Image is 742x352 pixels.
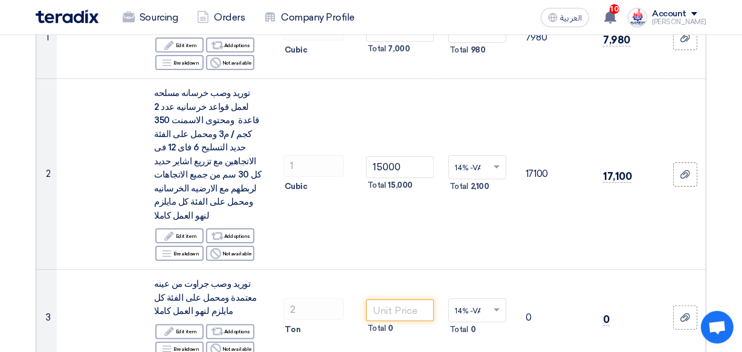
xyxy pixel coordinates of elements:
[367,43,386,55] span: Total
[610,4,619,14] span: 10
[366,299,434,321] input: Unit Price
[285,181,308,193] span: Cubic
[603,170,631,183] span: 17,100
[366,156,434,178] input: Unit Price
[187,4,254,31] a: Orders
[155,228,204,243] div: Edit item
[389,43,410,55] span: 7,000
[389,179,413,191] span: 15,000
[155,37,204,53] div: Edit item
[541,8,589,27] button: العربية
[448,298,506,322] ng-select: VAT
[206,246,254,261] div: Not available
[113,4,187,31] a: Sourcing
[36,79,57,270] td: 2
[155,324,204,339] div: Edit item
[206,228,254,243] div: Add options
[283,155,344,177] input: RFQ_STEP1.ITEMS.2.AMOUNT_TITLE
[652,19,706,25] div: [PERSON_NAME]
[254,4,364,31] a: Company Profile
[155,246,204,261] div: Breakdown
[154,278,256,316] span: توريد وصب جراوت من عينه معتمدة ومحمل على الفئة كل مايلزم لنهو العمل كاملا
[471,44,486,56] span: 980
[516,79,593,270] td: 17100
[285,324,301,336] span: Ton
[367,179,386,191] span: Total
[450,324,468,336] span: Total
[471,181,489,193] span: 2,100
[450,181,468,193] span: Total
[283,298,344,320] input: RFQ_STEP1.ITEMS.2.AMOUNT_TITLE
[155,55,204,70] div: Breakdown
[628,8,647,27] img: logo_1716797939112.PNG
[652,9,686,19] div: Account
[560,14,582,22] span: العربية
[448,155,506,179] ng-select: VAT
[206,324,254,339] div: Add options
[206,37,254,53] div: Add options
[389,322,394,334] span: 0
[450,44,468,56] span: Total
[471,324,476,336] span: 0
[285,44,308,56] span: Cubic
[367,322,386,334] span: Total
[36,10,98,24] img: Teradix logo
[701,311,734,344] div: Open chat
[603,34,630,46] span: 7,980
[154,88,261,221] span: توريد وصب خرسانه مسلحه لعمل قواعد خرسانيه عدد 2 قاعدة ومحتوى الاسمنت 350 كجم / م3 ومحمل على الفئة...
[603,313,610,326] span: 0
[206,55,254,70] div: Not available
